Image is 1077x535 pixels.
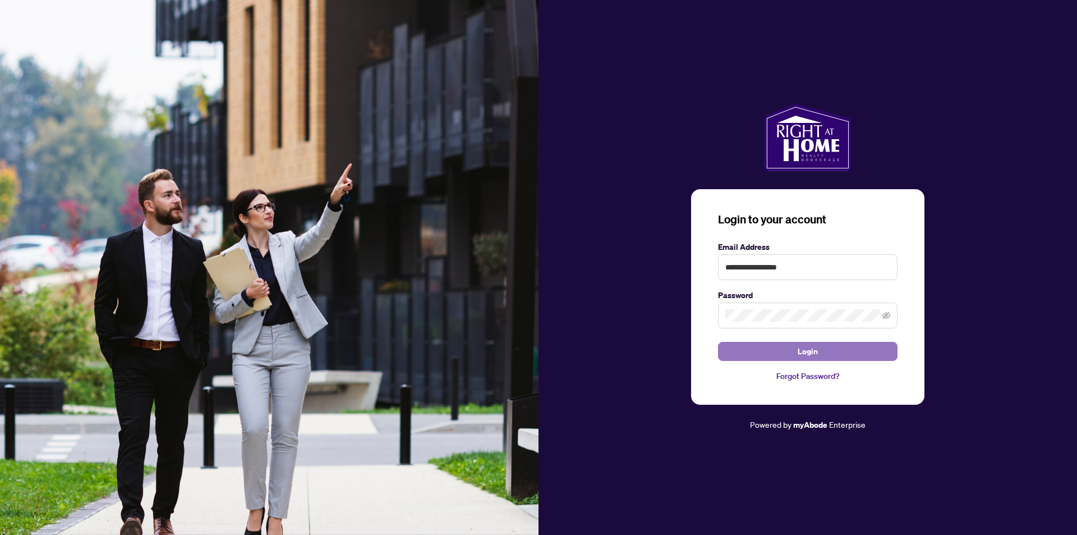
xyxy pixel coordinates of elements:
span: Login [798,342,818,360]
a: Forgot Password? [718,370,897,382]
button: Login [718,342,897,361]
span: Powered by [750,419,791,429]
h3: Login to your account [718,212,897,227]
label: Email Address [718,241,897,253]
img: ma-logo [764,104,851,171]
span: Enterprise [829,419,866,429]
a: myAbode [793,419,827,431]
span: eye-invisible [882,312,890,319]
label: Password [718,289,897,301]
